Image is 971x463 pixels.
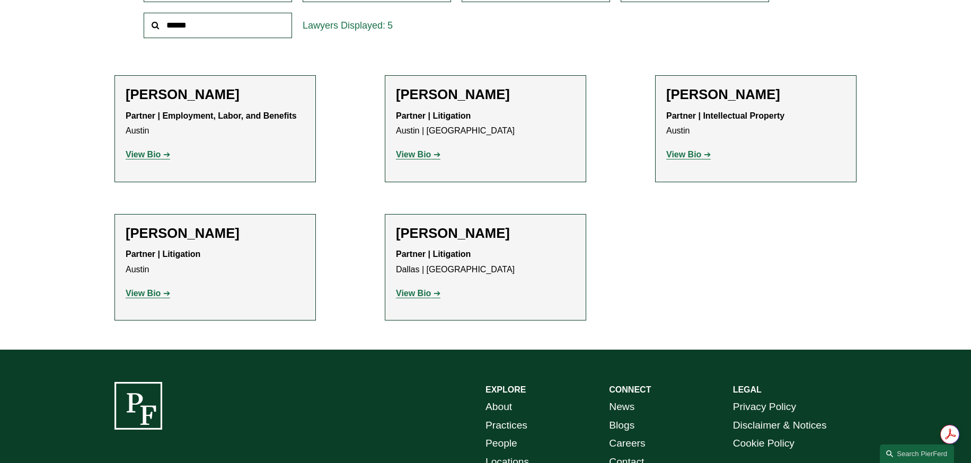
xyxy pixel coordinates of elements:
[733,398,796,416] a: Privacy Policy
[609,416,634,435] a: Blogs
[609,398,634,416] a: News
[880,444,954,463] a: Search this site
[733,385,762,394] strong: LEGAL
[126,225,305,242] h2: [PERSON_NAME]
[609,434,645,453] a: Careers
[666,109,845,139] p: Austin
[126,109,305,139] p: Austin
[396,150,431,159] strong: View Bio
[396,109,575,139] p: Austin | [GEOGRAPHIC_DATA]
[485,398,512,416] a: About
[126,86,305,103] h2: [PERSON_NAME]
[666,150,711,159] a: View Bio
[396,86,575,103] h2: [PERSON_NAME]
[396,111,471,120] strong: Partner | Litigation
[396,250,471,259] strong: Partner | Litigation
[387,20,393,31] span: 5
[126,289,170,298] a: View Bio
[485,385,526,394] strong: EXPLORE
[396,247,575,278] p: Dallas | [GEOGRAPHIC_DATA]
[126,150,170,159] a: View Bio
[396,225,575,242] h2: [PERSON_NAME]
[396,289,440,298] a: View Bio
[485,434,517,453] a: People
[733,416,827,435] a: Disclaimer & Notices
[609,385,651,394] strong: CONNECT
[126,247,305,278] p: Austin
[666,150,701,159] strong: View Bio
[485,416,527,435] a: Practices
[126,111,297,120] strong: Partner | Employment, Labor, and Benefits
[666,111,784,120] strong: Partner | Intellectual Property
[126,150,161,159] strong: View Bio
[733,434,795,453] a: Cookie Policy
[666,86,845,103] h2: [PERSON_NAME]
[126,250,200,259] strong: Partner | Litigation
[396,150,440,159] a: View Bio
[126,289,161,298] strong: View Bio
[396,289,431,298] strong: View Bio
